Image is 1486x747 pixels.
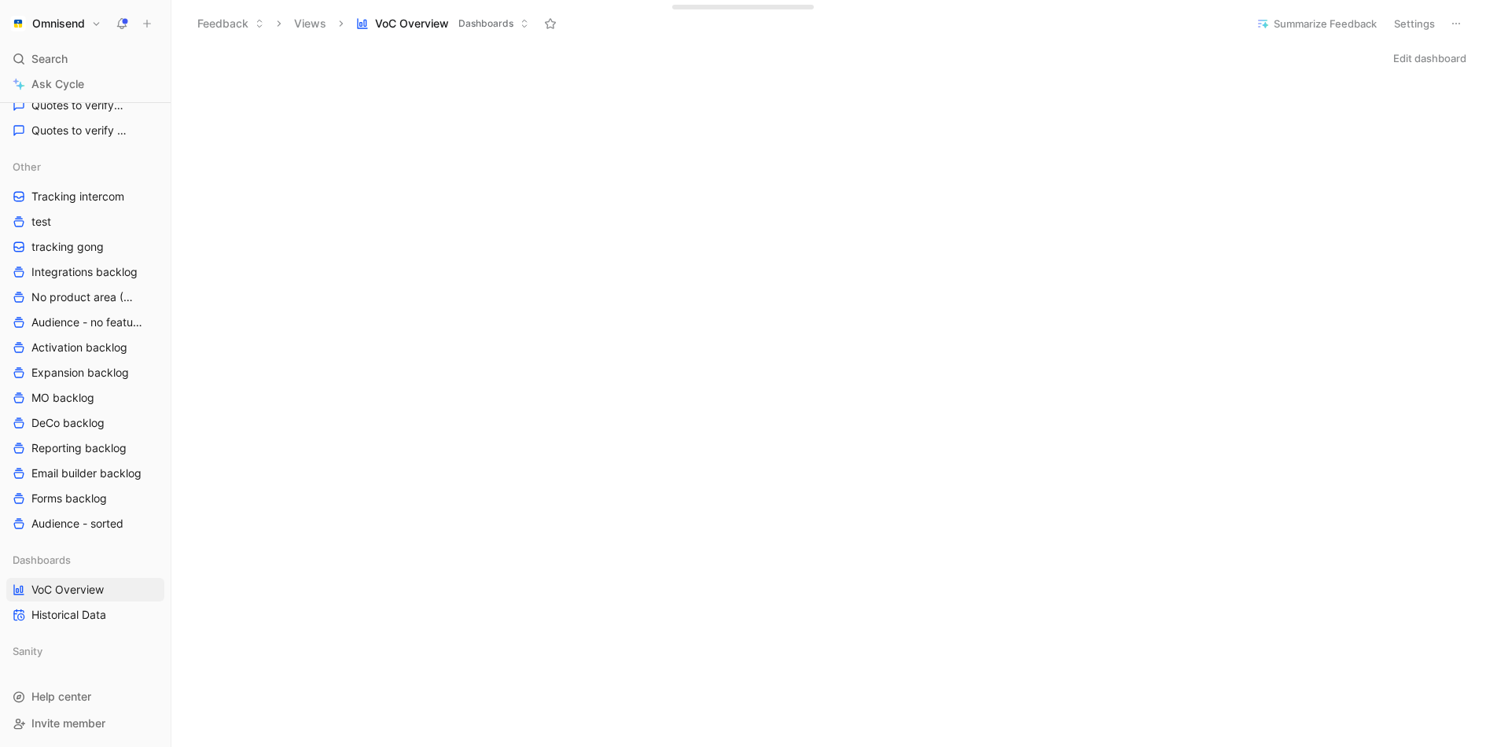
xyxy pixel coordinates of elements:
span: Quotes to verify Reporting [31,123,132,138]
span: Audience - sorted [31,516,123,532]
button: Feedback [190,12,271,35]
span: test [31,214,51,230]
span: Reporting backlog [31,440,127,456]
a: tracking gong [6,235,164,259]
div: Search [6,47,164,71]
span: Help center [31,690,91,703]
span: Quotes to verify MO [31,98,127,113]
span: Forms backlog [31,491,107,506]
span: Audience - no feature tag [31,315,145,330]
div: OtherTracking intercomtesttracking gongIntegrations backlogNo product area (Unknowns)Audience - n... [6,155,164,535]
a: Reporting backlog [6,436,164,460]
div: DashboardsVoC OverviewHistorical Data [6,548,164,627]
a: DeCo backlog [6,411,164,435]
a: Integrations backlog [6,260,164,284]
a: Audience - sorted [6,512,164,535]
span: Invite member [31,716,105,730]
a: Quotes to verify Reporting [6,119,164,142]
button: Settings [1387,13,1442,35]
a: Expansion backlog [6,361,164,385]
div: Sanity [6,639,164,663]
a: MO backlog [6,386,164,410]
span: Dashboards [458,16,513,31]
div: Other [6,155,164,178]
a: Audience - no feature tag [6,311,164,334]
button: OmnisendOmnisend [6,13,105,35]
span: Integrations backlog [31,264,138,280]
span: DeCo backlog [31,415,105,431]
span: VoC Overview [375,16,449,31]
a: VoC Overview [6,578,164,602]
a: Email builder backlog [6,462,164,485]
span: Expansion backlog [31,365,129,381]
span: Activation backlog [31,340,127,355]
span: Search [31,50,68,68]
a: Ask Cycle [6,72,164,96]
span: tracking gong [31,239,104,255]
a: Activation backlog [6,336,164,359]
button: Summarize Feedback [1249,13,1384,35]
div: Invite member [6,712,164,735]
button: Edit dashboard [1386,47,1473,69]
span: Tracking intercom [31,189,124,204]
a: test [6,210,164,234]
div: Sanity [6,639,164,668]
span: Historical Data [31,607,106,623]
a: No product area (Unknowns) [6,285,164,309]
span: Dashboards [13,552,71,568]
a: Historical Data [6,603,164,627]
img: Omnisend [10,16,26,31]
button: VoC OverviewDashboards [349,12,536,35]
h1: Omnisend [32,17,85,31]
a: Quotes to verify MO [6,94,164,117]
span: VoC Overview [31,582,104,598]
a: Forms backlog [6,487,164,510]
div: Dashboards [6,548,164,572]
span: Other [13,159,41,175]
button: Views [287,12,333,35]
span: No product area (Unknowns) [31,289,134,305]
a: Tracking intercom [6,185,164,208]
span: Email builder backlog [31,465,142,481]
span: Sanity [13,643,42,659]
span: MO backlog [31,390,94,406]
div: Help center [6,685,164,708]
span: Ask Cycle [31,75,84,94]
